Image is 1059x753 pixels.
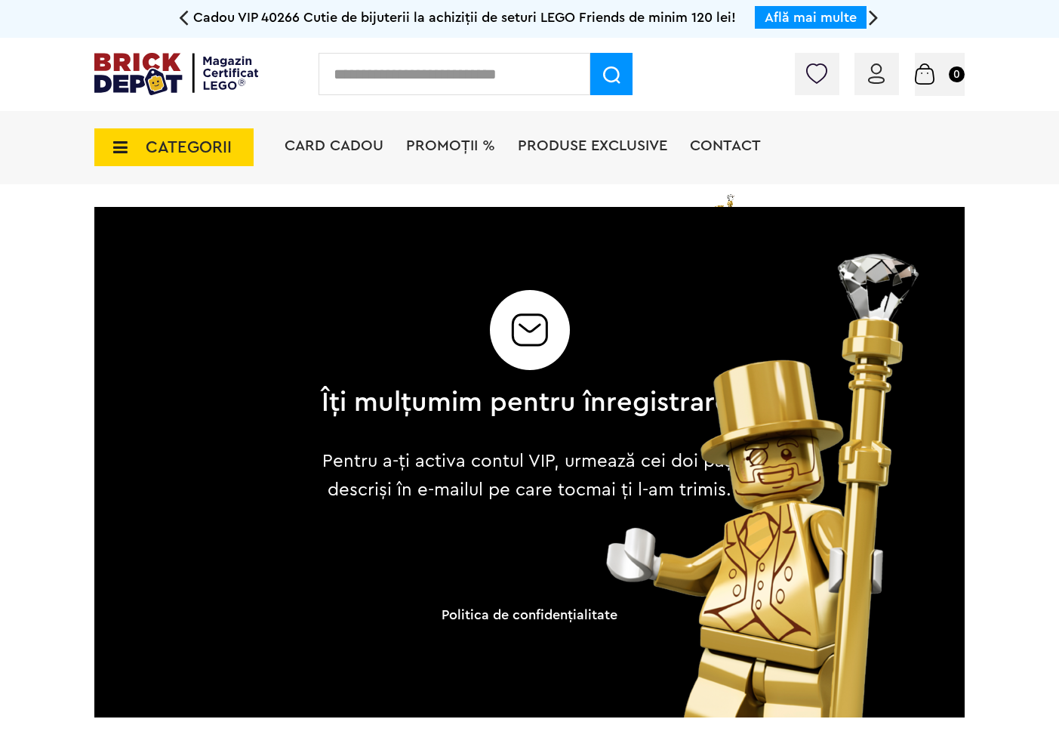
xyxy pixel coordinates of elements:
a: Card Cadou [285,138,383,153]
a: Află mai multe [765,11,857,24]
a: Politica de confidenţialitate [442,608,617,622]
img: vip_page_image [584,254,965,718]
a: Contact [690,138,761,153]
small: 0 [949,66,965,82]
span: CATEGORII [146,139,232,156]
a: PROMOȚII % [406,138,495,153]
a: Produse exclusive [518,138,667,153]
span: Cadou VIP 40266 Cutie de bijuterii la achiziții de seturi LEGO Friends de minim 120 lei! [193,11,736,24]
h2: Îți mulțumim pentru înregistrare. [321,388,738,417]
p: Pentru a-ți activa contul VIP, urmează cei doi pași descriși în e-mailul pe care tocmai ți l-am t... [312,447,747,505]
